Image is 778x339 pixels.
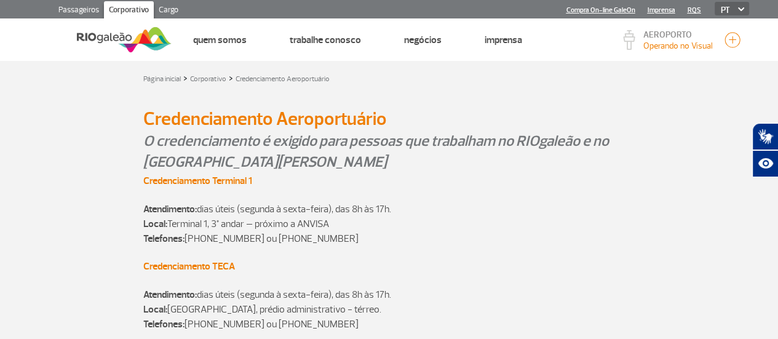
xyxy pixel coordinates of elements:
strong: Telefones: [143,233,185,245]
p: dias úteis (segunda à sexta-feira), das 8h às 17h. [143,273,635,302]
a: Credenciamento Aeroportuário [236,74,330,84]
a: Corporativo [190,74,226,84]
p: [GEOGRAPHIC_DATA], prédio administrativo - térreo. [143,302,635,317]
a: Página inicial [143,74,181,84]
p: [PHONE_NUMBER] ou [PHONE_NUMBER] [143,317,635,332]
a: > [229,71,233,85]
a: Imprensa [485,34,522,46]
a: Quem Somos [193,34,247,46]
p: Terminal 1, 3° andar – próximo a ANVISA [143,217,635,231]
p: AEROPORTO [643,31,712,39]
h6: Credenciamento TECA [143,261,635,273]
a: Negócios [404,34,442,46]
strong: Local: [143,303,167,316]
p: Visibilidade de 10000m [643,39,712,52]
strong: Atendimento: [143,289,197,301]
button: Abrir tradutor de língua de sinais. [752,123,778,150]
a: Compra On-line GaleOn [566,6,635,14]
h6: Credenciamento Terminal 1 [143,175,635,187]
a: Trabalhe Conosco [290,34,361,46]
strong: Telefones: [143,318,185,330]
a: RQS [687,6,701,14]
div: Plugin de acessibilidade da Hand Talk. [752,123,778,177]
p: [PHONE_NUMBER] ou [PHONE_NUMBER] [143,231,635,246]
a: Imprensa [647,6,675,14]
strong: Local: [143,218,167,230]
strong: Atendimento: [143,203,197,215]
a: Corporativo [104,1,154,21]
p: O credenciamento é exigido para pessoas que trabalham no RIOgaleão e no [GEOGRAPHIC_DATA][PERSON_... [143,130,635,172]
a: > [183,71,188,85]
button: Abrir recursos assistivos. [752,150,778,177]
h2: Credenciamento Aeroportuário [143,108,635,130]
p: dias úteis (segunda à sexta-feira), das 8h às 17h. [143,187,635,217]
a: Cargo [154,1,183,21]
a: Passageiros [54,1,104,21]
